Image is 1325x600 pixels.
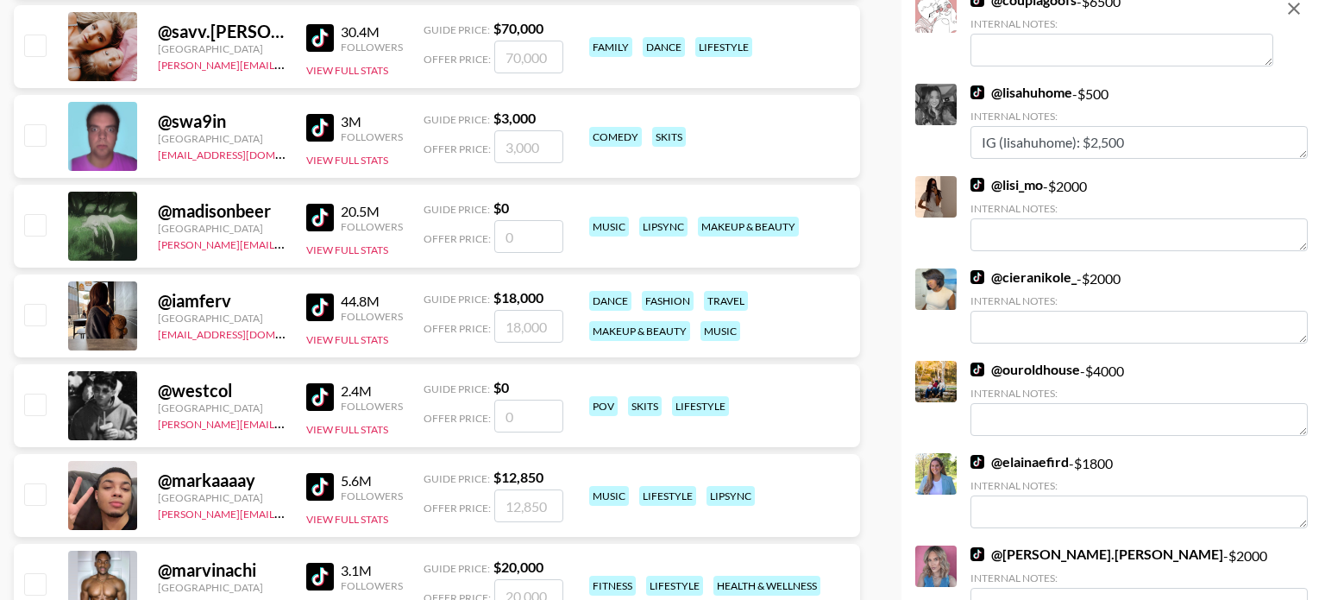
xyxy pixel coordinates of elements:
a: @ouroldhouse [970,361,1080,378]
div: 30.4M [341,23,403,41]
button: View Full Stats [306,423,388,436]
div: Internal Notes: [970,387,1308,400]
button: View Full Stats [306,154,388,167]
span: Guide Price: [424,293,490,306]
div: 2.4M [341,382,403,400]
div: travel [704,291,748,311]
span: Guide Price: [424,472,490,485]
button: View Full Stats [306,513,388,526]
span: Guide Price: [424,203,490,216]
a: [PERSON_NAME][EMAIL_ADDRESS][DOMAIN_NAME] [158,414,413,431]
div: Internal Notes: [970,17,1273,30]
div: music [589,486,629,506]
div: Internal Notes: [970,572,1308,584]
img: TikTok [970,270,984,284]
div: Followers [341,489,403,502]
div: - $ 1800 [970,453,1308,528]
strong: $ 70,000 [493,20,543,36]
div: [GEOGRAPHIC_DATA] [158,312,286,325]
div: Followers [341,41,403,54]
img: TikTok [306,114,334,142]
div: [GEOGRAPHIC_DATA] [158,581,286,594]
div: makeup & beauty [589,321,690,341]
div: lipsync [706,486,755,506]
img: TikTok [306,473,334,501]
div: Followers [341,579,403,592]
div: @ marvinachi [158,559,286,581]
div: 3M [341,113,403,130]
a: @[PERSON_NAME].[PERSON_NAME] [970,546,1223,563]
a: [PERSON_NAME][EMAIL_ADDRESS][DOMAIN_NAME] [158,504,413,521]
div: - $ 500 [970,84,1308,159]
div: health & wellness [713,576,820,596]
img: TikTok [970,363,984,376]
div: lipsync [639,217,688,237]
div: dance [589,291,631,311]
span: Guide Price: [424,382,490,395]
img: TikTok [970,85,984,99]
span: Guide Price: [424,113,490,126]
strong: $ 0 [493,379,509,395]
div: skits [652,127,686,147]
div: Followers [341,310,403,323]
div: 3.1M [341,562,403,579]
a: [PERSON_NAME][EMAIL_ADDRESS][DOMAIN_NAME] [158,235,413,251]
img: TikTok [970,547,984,561]
div: @ iamferv [158,290,286,312]
div: - $ 4000 [970,361,1308,436]
button: View Full Stats [306,64,388,77]
div: fashion [642,291,694,311]
span: Offer Price: [424,232,491,245]
img: TikTok [306,383,334,411]
div: lifestyle [672,396,729,416]
div: lifestyle [695,37,752,57]
strong: $ 18,000 [493,289,543,306]
div: [GEOGRAPHIC_DATA] [158,222,286,235]
a: @elainaefird [970,453,1069,471]
div: fitness [589,576,636,596]
div: [GEOGRAPHIC_DATA] [158,401,286,414]
div: Followers [341,220,403,233]
span: Offer Price: [424,322,491,335]
div: @ markaaaay [158,470,286,491]
a: [PERSON_NAME][EMAIL_ADDRESS][DOMAIN_NAME] [158,55,413,72]
div: Followers [341,130,403,143]
strong: $ 0 [493,199,509,216]
div: comedy [589,127,642,147]
img: TikTok [306,204,334,231]
a: @lisi_mo [970,176,1043,193]
a: @lisahuhome [970,84,1072,101]
button: View Full Stats [306,243,388,256]
img: TikTok [306,563,334,591]
div: @ westcol [158,380,286,401]
div: lifestyle [639,486,696,506]
img: TikTok [970,455,984,469]
a: [EMAIL_ADDRESS][DOMAIN_NAME] [158,145,331,161]
div: Internal Notes: [970,202,1308,215]
span: Guide Price: [424,23,490,36]
div: makeup & beauty [698,217,799,237]
div: music [589,217,629,237]
div: pov [589,396,618,416]
div: 20.5M [341,203,403,220]
span: Offer Price: [424,502,491,515]
img: TikTok [306,294,334,321]
input: 0 [494,220,563,253]
div: [GEOGRAPHIC_DATA] [158,132,286,145]
div: music [700,321,740,341]
strong: $ 20,000 [493,559,543,575]
div: 44.8M [341,293,403,310]
img: TikTok [970,178,984,192]
div: [GEOGRAPHIC_DATA] [158,491,286,504]
div: lifestyle [646,576,703,596]
a: @cieranikole_ [970,268,1077,286]
input: 0 [494,400,563,433]
div: dance [643,37,685,57]
div: @ swa9in [158,111,286,132]
strong: $ 3,000 [493,110,536,126]
div: @ savv.[PERSON_NAME] [158,21,286,42]
textarea: IG (lisahuhome): $2,500 [970,126,1308,159]
input: 12,850 [494,489,563,522]
div: [GEOGRAPHIC_DATA] [158,42,286,55]
span: Offer Price: [424,412,491,425]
